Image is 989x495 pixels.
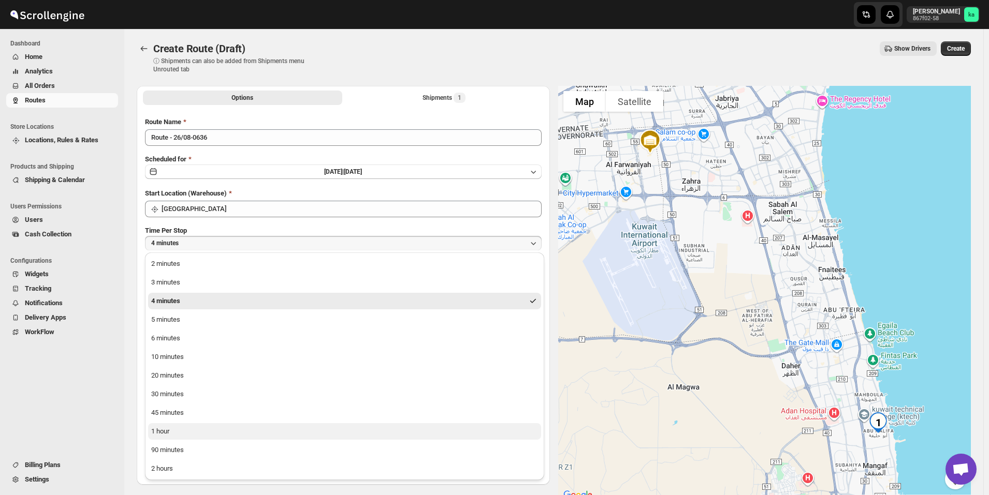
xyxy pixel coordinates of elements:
[6,50,118,64] button: Home
[324,168,344,175] span: [DATE] |
[148,311,541,328] button: 5 minutes
[907,6,980,23] button: User menu
[6,227,118,242] button: Cash Collection
[945,469,966,489] button: Map camera controls
[6,173,118,187] button: Shipping & Calendar
[10,39,119,48] span: Dashboard
[6,458,118,472] button: Billing Plans
[563,91,606,112] button: Show street map
[148,330,541,347] button: 6 minutes
[148,274,541,291] button: 3 minutes
[880,41,937,56] button: Show Drivers
[145,189,227,197] span: Start Location (Warehouse)
[25,67,53,75] span: Analytics
[423,93,466,103] div: Shipments
[6,93,118,108] button: Routes
[25,136,98,144] span: Locations, Rules & Rates
[10,162,119,171] span: Products and Shipping
[458,94,461,102] span: 1
[25,475,49,483] span: Settings
[145,164,542,179] button: [DATE]|[DATE]
[153,57,316,73] p: ⓘ Shipments can also be added from Shipments menu Unrouted tab
[25,230,71,238] span: Cash Collection
[25,96,46,104] span: Routes
[148,256,541,272] button: 2 minutes
[137,109,550,442] div: All Route Options
[148,367,541,384] button: 20 minutes
[6,281,118,296] button: Tracking
[6,310,118,325] button: Delivery Apps
[145,227,187,234] span: Time Per Stop
[947,44,965,53] span: Create
[148,423,541,440] button: 1 hour
[6,64,118,79] button: Analytics
[231,94,253,102] span: Options
[25,82,55,89] span: All Orders
[6,325,118,339] button: WorkFlow
[25,176,85,184] span: Shipping & Calendar
[145,118,181,126] span: Route Name
[6,472,118,487] button: Settings
[6,79,118,93] button: All Orders
[151,277,180,288] div: 3 minutes
[148,404,541,421] button: 45 minutes
[913,16,960,22] p: 867f02-58
[151,296,180,306] div: 4 minutes
[151,259,180,269] div: 2 minutes
[25,270,49,278] span: Widgets
[148,293,541,309] button: 4 minutes
[151,239,179,247] span: 4 minutes
[864,408,893,437] div: 1
[344,91,544,105] button: Selected Shipments
[143,91,342,105] button: All Route Options
[946,454,977,485] a: Open chat
[148,442,541,458] button: 90 minutes
[894,44,930,53] span: Show Drivers
[968,11,975,18] text: ka
[25,53,42,61] span: Home
[10,257,119,265] span: Configurations
[145,129,542,146] input: Eg: Bengaluru Route
[25,461,61,469] span: Billing Plans
[148,386,541,402] button: 30 minutes
[10,123,119,131] span: Store Locations
[153,42,245,55] span: Create Route (Draft)
[913,7,960,16] p: [PERSON_NAME]
[162,201,542,217] input: Search location
[10,202,119,211] span: Users Permissions
[137,41,151,56] button: Routes
[606,91,663,112] button: Show satellite imagery
[6,267,118,281] button: Widgets
[151,463,173,474] div: 2 hours
[941,41,971,56] button: Create
[6,296,118,310] button: Notifications
[25,216,43,223] span: Users
[964,7,979,22] span: khaled alrashidi
[344,168,362,175] span: [DATE]
[6,213,118,227] button: Users
[151,426,169,437] div: 1 hour
[151,389,184,399] div: 30 minutes
[25,299,63,307] span: Notifications
[148,460,541,477] button: 2 hours
[145,155,186,163] span: Scheduled for
[151,445,184,455] div: 90 minutes
[25,328,54,336] span: WorkFlow
[148,349,541,365] button: 10 minutes
[145,236,542,250] button: 4 minutes
[25,284,51,292] span: Tracking
[151,352,184,362] div: 10 minutes
[151,314,180,325] div: 5 minutes
[6,133,118,147] button: Locations, Rules & Rates
[151,370,184,381] div: 20 minutes
[25,313,66,321] span: Delivery Apps
[151,408,184,418] div: 45 minutes
[151,333,180,343] div: 6 minutes
[8,2,86,27] img: ScrollEngine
